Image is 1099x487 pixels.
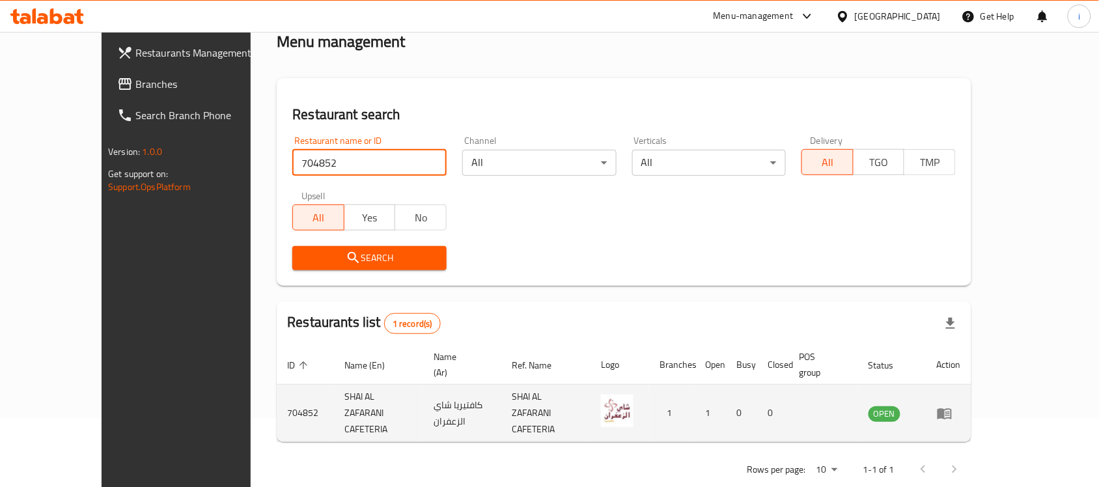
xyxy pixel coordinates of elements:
span: Restaurants Management [135,45,275,61]
span: ID [287,357,312,373]
td: 704852 [277,385,334,442]
span: i [1078,9,1080,23]
a: Restaurants Management [107,37,285,68]
div: OPEN [869,406,900,422]
img: SHAI AL ZAFARANI CAFETERIA [601,395,633,427]
span: Status [869,357,911,373]
span: 1 record(s) [385,318,440,330]
label: Upsell [301,191,326,201]
h2: Restaurant search [292,105,956,124]
button: All [292,204,344,230]
span: Ref. Name [512,357,568,373]
th: Busy [726,345,757,385]
button: Yes [344,204,396,230]
td: 0 [757,385,788,442]
th: Logo [591,345,649,385]
th: Action [926,345,971,385]
button: TGO [853,149,905,175]
span: Name (Ar) [434,349,486,380]
td: كافتيريا شاي الزعفران [424,385,501,442]
span: Search [303,250,436,266]
span: OPEN [869,406,900,421]
div: All [632,150,786,176]
button: Search [292,246,447,270]
button: All [801,149,854,175]
span: Version: [108,143,140,160]
td: SHAI AL ZAFARANI CAFETERIA [501,385,591,442]
span: TGO [859,153,900,172]
th: Open [695,345,726,385]
label: Delivery [811,136,843,145]
span: No [400,208,441,227]
div: Total records count [384,313,441,334]
h2: Menu management [277,31,405,52]
td: SHAI AL ZAFARANI CAFETERIA [334,385,423,442]
p: 1-1 of 1 [863,462,895,478]
a: Search Branch Phone [107,100,285,131]
span: Get support on: [108,165,168,182]
span: Branches [135,76,275,92]
div: Export file [935,308,966,339]
td: 1 [649,385,695,442]
button: TMP [904,149,956,175]
th: Branches [649,345,695,385]
div: Rows per page: [811,460,842,480]
div: All [462,150,617,176]
p: Rows per page: [747,462,806,478]
span: All [298,208,339,227]
a: Branches [107,68,285,100]
div: [GEOGRAPHIC_DATA] [855,9,941,23]
span: Search Branch Phone [135,107,275,123]
button: No [395,204,447,230]
span: Yes [350,208,391,227]
div: Menu-management [714,8,794,24]
a: Support.OpsPlatform [108,178,191,195]
th: Closed [757,345,788,385]
td: 1 [695,385,726,442]
span: 1.0.0 [142,143,162,160]
span: POS group [799,349,842,380]
table: enhanced table [277,345,971,442]
input: Search for restaurant name or ID.. [292,150,447,176]
span: TMP [910,153,951,172]
td: 0 [726,385,757,442]
span: Name (En) [344,357,402,373]
span: All [807,153,848,172]
h2: Restaurants list [287,313,440,334]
